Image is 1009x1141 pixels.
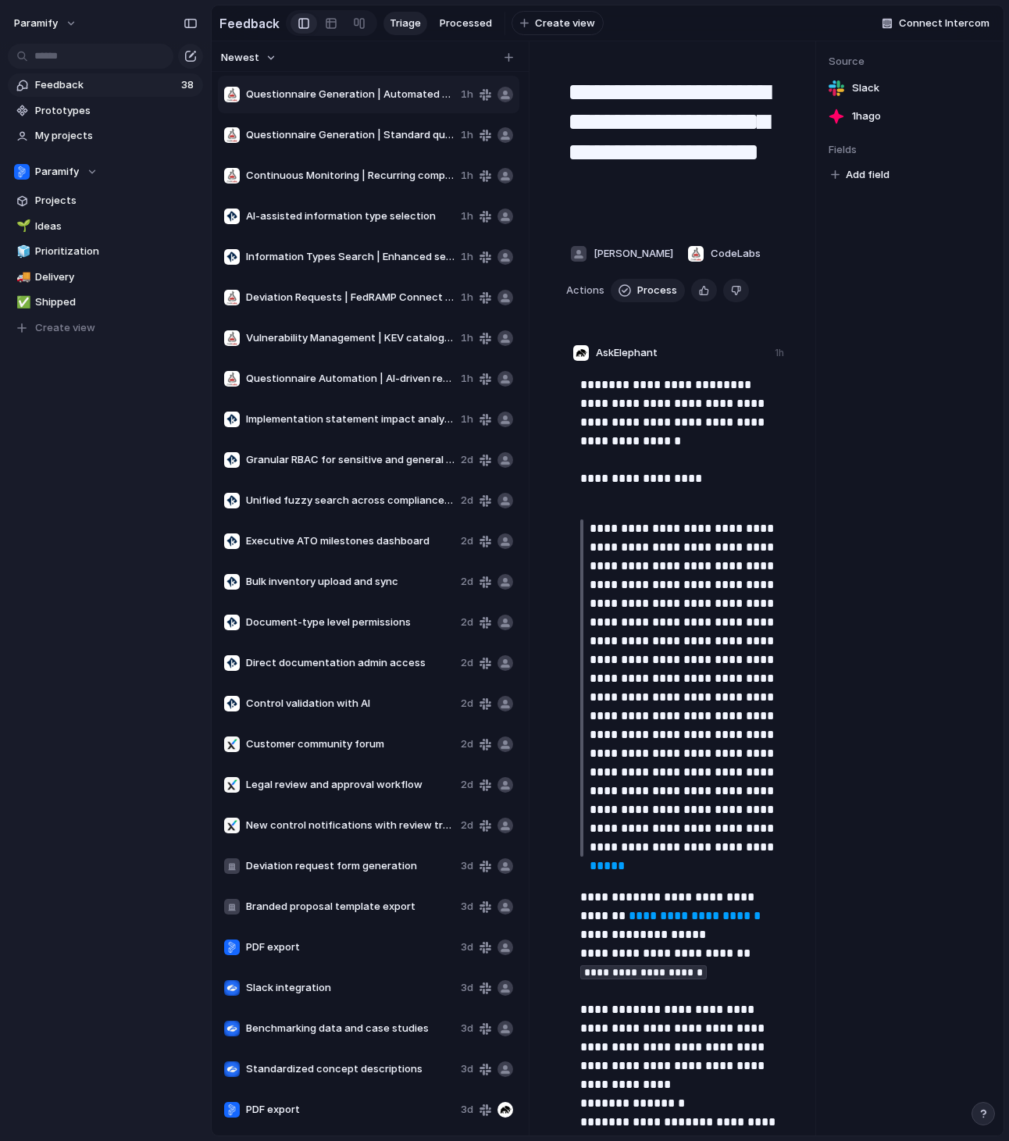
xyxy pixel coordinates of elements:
[566,283,604,298] span: Actions
[829,54,991,70] span: Source
[461,574,473,590] span: 2d
[246,615,455,630] span: Document-type level permissions
[246,574,455,590] span: Bulk inventory upload and sync
[246,1102,455,1118] span: PDF export
[35,269,198,285] span: Delivery
[461,371,473,387] span: 1h
[246,940,455,955] span: PDF export
[461,858,473,874] span: 3d
[246,249,455,265] span: Information Types Search | Enhanced search and filtering
[8,240,203,263] a: 🧊Prioritization
[246,330,455,346] span: Vulnerability Management | KEV catalog monitoring & deadline tracking
[16,243,27,261] div: 🧊
[8,215,203,238] div: 🌱Ideas
[846,167,890,183] span: Add field
[461,696,473,711] span: 2d
[35,193,198,209] span: Projects
[35,294,198,310] span: Shipped
[461,87,473,102] span: 1h
[535,16,595,31] span: Create view
[512,11,604,36] button: Create view
[461,980,473,996] span: 3d
[14,16,58,31] span: Paramify
[8,160,203,184] button: Paramify
[461,168,473,184] span: 1h
[35,103,198,119] span: Prototypes
[461,290,473,305] span: 1h
[637,283,677,298] span: Process
[775,346,784,360] div: 1h
[246,696,455,711] span: Control validation with AI
[14,294,30,310] button: ✅
[16,268,27,286] div: 🚚
[596,345,658,361] span: AskElephant
[461,209,473,224] span: 1h
[461,736,473,752] span: 2d
[461,1021,473,1036] span: 3d
[594,246,673,262] span: [PERSON_NAME]
[461,412,473,427] span: 1h
[875,12,996,35] button: Connect Intercom
[35,128,198,144] span: My projects
[246,736,455,752] span: Customer community forum
[246,87,455,102] span: Questionnaire Generation | Automated questionnaire response
[461,899,473,915] span: 3d
[461,127,473,143] span: 1h
[246,127,455,143] span: Questionnaire Generation | Standard questionnaire auto-generation (CAIQ, SIG)
[221,50,259,66] span: Newest
[14,269,30,285] button: 🚚
[899,16,989,31] span: Connect Intercom
[461,1061,473,1077] span: 3d
[246,1061,455,1077] span: Standardized concept descriptions
[461,249,473,265] span: 1h
[461,940,473,955] span: 3d
[246,655,455,671] span: Direct documentation admin access
[246,777,455,793] span: Legal review and approval workflow
[440,16,492,31] span: Processed
[246,290,455,305] span: Deviation Requests | FedRAMP Connect format automation
[219,14,280,33] h2: Feedback
[8,266,203,289] a: 🚚Delivery
[611,279,685,302] button: Process
[8,99,203,123] a: Prototypes
[35,244,198,259] span: Prioritization
[16,294,27,312] div: ✅
[246,412,455,427] span: Implementation statement impact analysis
[8,124,203,148] a: My projects
[35,219,198,234] span: Ideas
[246,371,455,387] span: Questionnaire Automation | AI-driven response automation
[35,164,79,180] span: Paramify
[181,77,197,93] span: 38
[390,16,421,31] span: Triage
[852,109,881,124] span: 1h ago
[246,533,455,549] span: Executive ATO milestones dashboard
[461,452,473,468] span: 2d
[461,1102,473,1118] span: 3d
[566,241,677,266] button: [PERSON_NAME]
[35,77,176,93] span: Feedback
[461,330,473,346] span: 1h
[461,777,473,793] span: 2d
[829,165,892,185] button: Add field
[383,12,427,35] a: Triage
[711,246,761,262] span: CodeLabs
[829,77,991,99] a: Slack
[246,818,455,833] span: New control notifications with review tracking
[8,291,203,314] a: ✅Shipped
[461,493,473,508] span: 2d
[246,452,455,468] span: Granular RBAC for sensitive and general documents
[461,615,473,630] span: 2d
[16,217,27,235] div: 🌱
[246,858,455,874] span: Deviation request form generation
[246,1021,455,1036] span: Benchmarking data and case studies
[246,899,455,915] span: Branded proposal template export
[14,219,30,234] button: 🌱
[8,73,203,97] a: Feedback38
[35,320,95,336] span: Create view
[246,493,455,508] span: Unified fuzzy search across compliance content
[246,168,455,184] span: Continuous Monitoring | Recurring compliance tasks & reminders
[723,279,749,302] button: Delete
